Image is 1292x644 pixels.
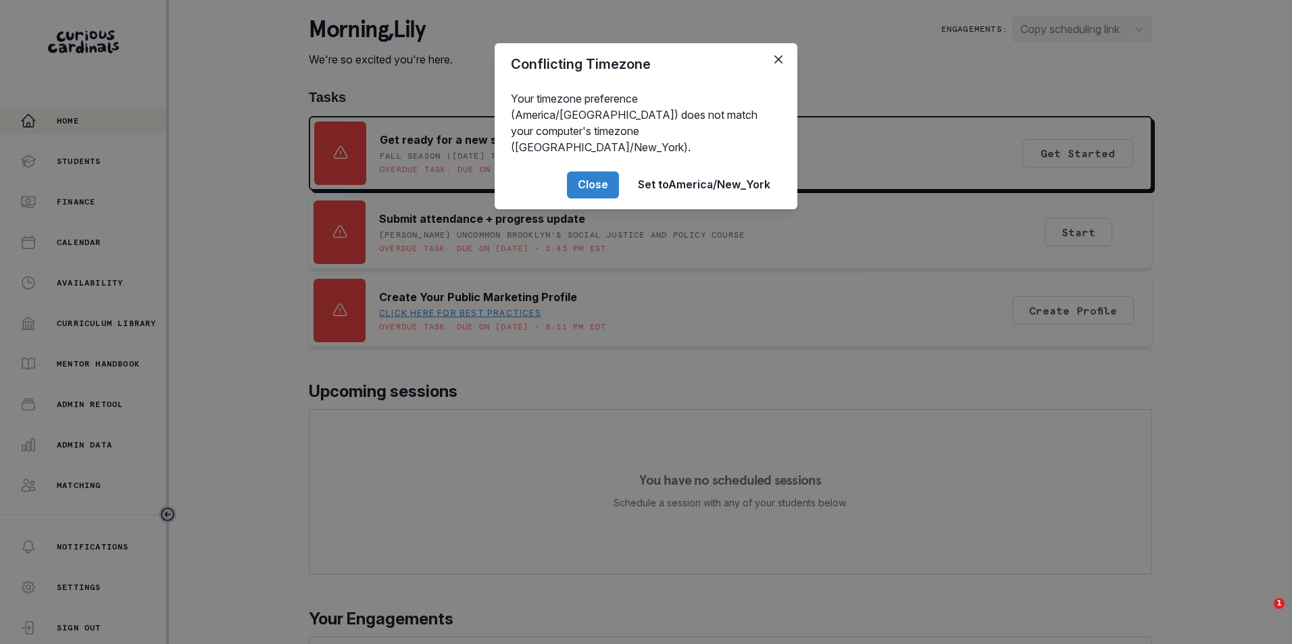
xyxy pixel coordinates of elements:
span: 1 [1274,598,1285,609]
button: Close [567,171,619,198]
header: Conflicting Timezone [495,43,797,85]
button: Set toAmerica/New_York [627,171,781,198]
div: Your timezone preference (America/[GEOGRAPHIC_DATA]) does not match your computer's timezone ([GE... [495,85,797,161]
iframe: Intercom live chat [1246,598,1278,630]
button: Close [768,49,789,70]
